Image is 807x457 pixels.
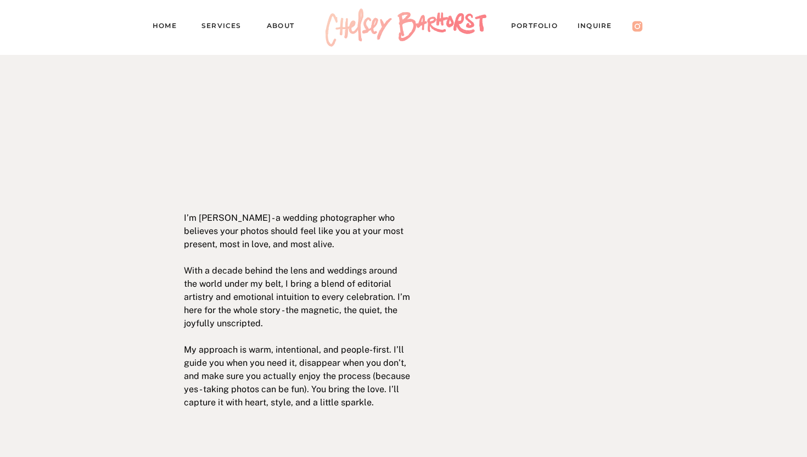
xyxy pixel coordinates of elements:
a: About [267,20,305,35]
a: Inquire [578,20,623,35]
a: Home [153,20,186,35]
p: I’m [PERSON_NAME] - a wedding photographer who believes your photos should feel like you at your ... [184,211,412,409]
a: PORTFOLIO [511,20,568,35]
a: Services [201,20,251,35]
